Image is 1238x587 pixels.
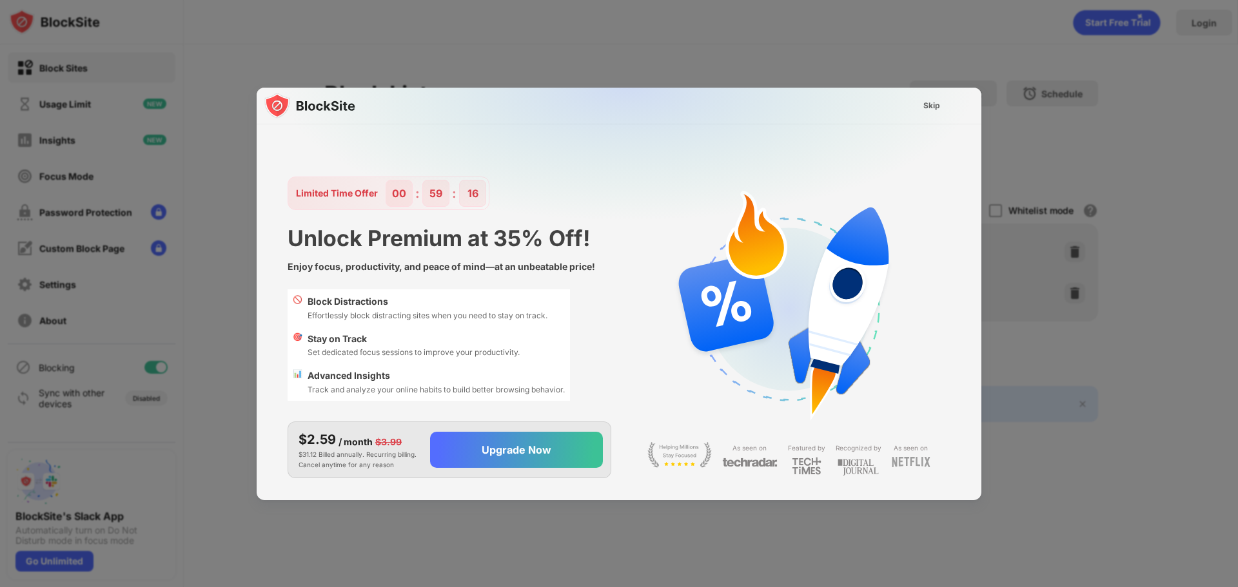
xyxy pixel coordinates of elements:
[892,457,930,467] img: light-netflix.svg
[836,442,881,454] div: Recognized by
[732,442,767,454] div: As seen on
[375,435,402,449] div: $3.99
[722,457,778,468] img: light-techradar.svg
[308,346,520,358] div: Set dedicated focus sessions to improve your productivity.
[838,457,879,478] img: light-digital-journal.svg
[482,443,551,456] div: Upgrade Now
[339,435,373,449] div: / month
[293,369,302,396] div: 📊
[293,332,302,359] div: 🎯
[308,369,565,383] div: Advanced Insights
[792,457,821,475] img: light-techtimes.svg
[308,383,565,396] div: Track and analyze your online habits to build better browsing behavior.
[264,88,989,343] img: gradient.svg
[894,442,928,454] div: As seen on
[299,430,336,449] div: $2.59
[647,442,712,468] img: light-stay-focus.svg
[923,99,940,112] div: Skip
[788,442,825,454] div: Featured by
[299,430,420,470] div: $31.12 Billed annually. Recurring billing. Cancel anytime for any reason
